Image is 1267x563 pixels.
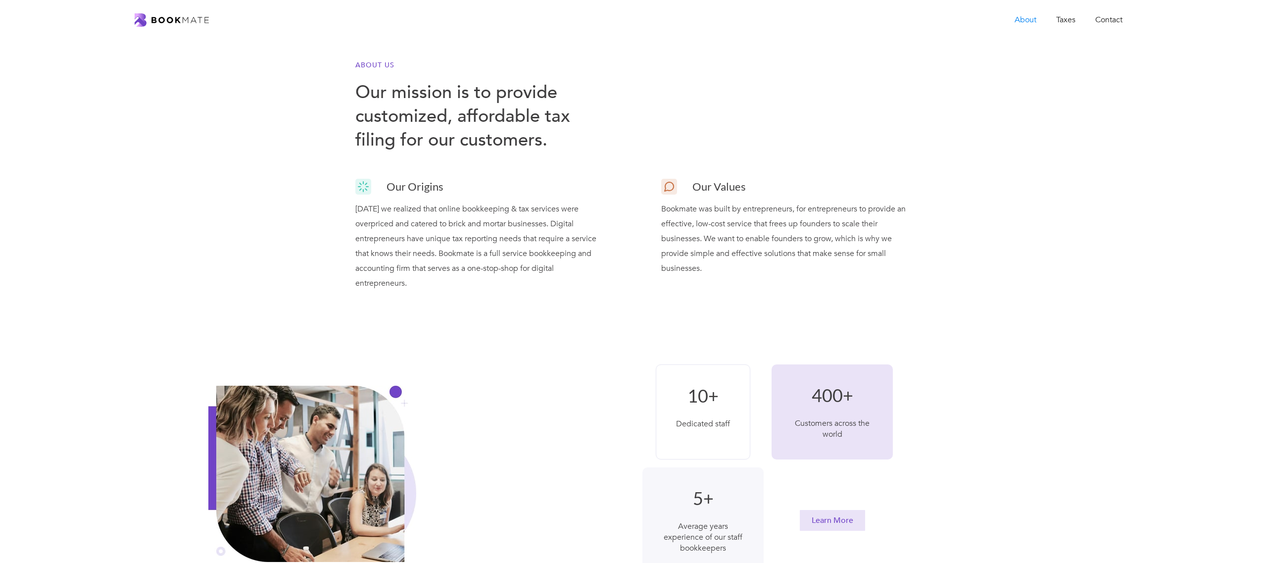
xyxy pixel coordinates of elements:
div: Customers across the world [791,418,873,440]
div: [DATE] we realized that online bookkeeping & tax services were overpriced and catered to brick an... [355,197,606,291]
a: Learn More [800,510,865,531]
h1: Our mission is to provide customized, affordable tax filing for our customers. [355,81,606,152]
a: Taxes [1046,10,1085,30]
h1: 400+ [791,384,873,406]
h3: Our Values [692,177,746,197]
h3: Our Origins [387,177,443,197]
a: About [1005,10,1046,30]
div: Average years experience of our staff bookkeepers [662,521,744,554]
h1: 5+ [662,487,744,509]
h1: 10+ [676,385,730,407]
h6: About Us [355,60,606,71]
a: home [135,13,209,27]
a: Contact [1085,10,1132,30]
div: Bookmate was built by entrepreneurs, for entrepreneurs to provide an effective, low-cost service ... [661,197,912,276]
div: Dedicated staff [676,418,730,429]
